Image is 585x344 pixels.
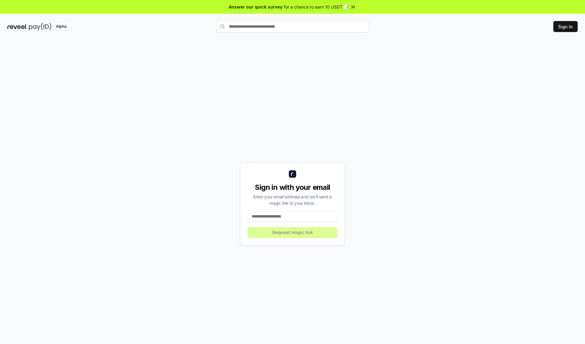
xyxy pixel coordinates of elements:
span: for a chance to earn 10 USDT 📝 [284,4,349,10]
img: pay_id [29,23,51,30]
img: reveel_dark [7,23,28,30]
div: Sign in with your email [248,183,337,192]
div: Alpha [53,23,70,30]
button: Sign In [553,21,578,32]
span: Answer our quick survey [229,4,282,10]
div: Enter your email address and we’ll send a magic link to your inbox. [248,193,337,206]
img: logo_small [289,170,296,178]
